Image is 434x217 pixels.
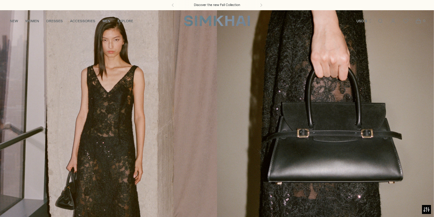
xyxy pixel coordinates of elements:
a: Discover the new Fall Collection [194,3,240,8]
a: Open search modal [374,15,387,27]
a: SIMKHAI [184,15,250,27]
a: Go to the account page [387,15,399,27]
a: DRESSES [46,14,63,28]
a: NEW [10,14,18,28]
a: Wishlist [400,15,412,27]
a: EXPLORE [118,14,133,28]
a: WOMEN [25,14,39,28]
a: ACCESSORIES [70,14,95,28]
a: MEN [102,14,110,28]
a: Open cart modal [412,15,424,27]
span: 0 [421,18,427,23]
button: USD $ [356,14,372,28]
